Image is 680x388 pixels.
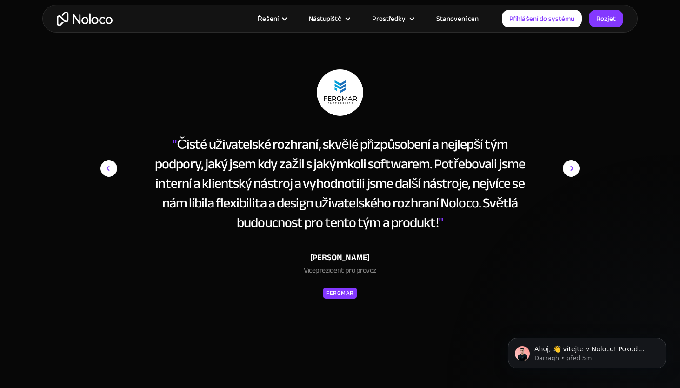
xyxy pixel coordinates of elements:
span: " [439,209,443,235]
div: předchozí snímek [100,69,138,300]
font: Čisté uživatelské rozhraní, skvělé přizpůsobení a nejlepší tým podpory, jaký jsem kdy zažil s jak... [155,131,525,235]
iframe: Intercom notifications message [494,318,680,383]
div: Viceprezident pro provoz [150,265,530,281]
div: [PERSON_NAME] [150,251,530,265]
div: Řešení [246,13,297,25]
div: Nástupiště [297,13,360,25]
div: Nástupiště [309,13,342,25]
div: kolotoč [100,69,580,300]
span: " [172,131,177,157]
div: Fergmar [326,288,354,299]
a: Přihlášení do systému [502,10,582,27]
div: Prostředky [360,13,425,25]
a: Stanovení cen [425,13,490,25]
a: domov [57,12,113,26]
a: Rozjet [589,10,623,27]
div: Řešení [257,13,278,25]
div: 3 z 15 [100,69,580,300]
div: další snímek [542,69,580,300]
div: Prostředky [372,13,406,25]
